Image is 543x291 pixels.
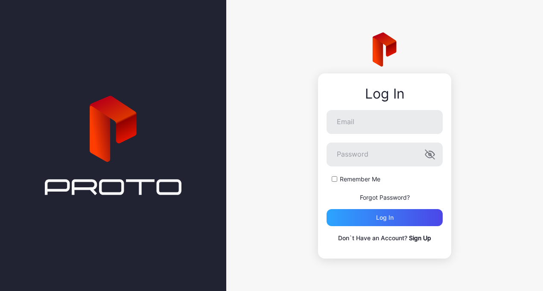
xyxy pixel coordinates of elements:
[425,149,435,160] button: Password
[327,209,443,226] button: Log in
[327,110,443,134] input: Email
[409,234,431,242] a: Sign Up
[327,233,443,243] p: Don`t Have an Account?
[340,175,380,183] label: Remember Me
[360,194,410,201] a: Forgot Password?
[327,143,443,166] input: Password
[327,86,443,102] div: Log In
[376,214,394,221] div: Log in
